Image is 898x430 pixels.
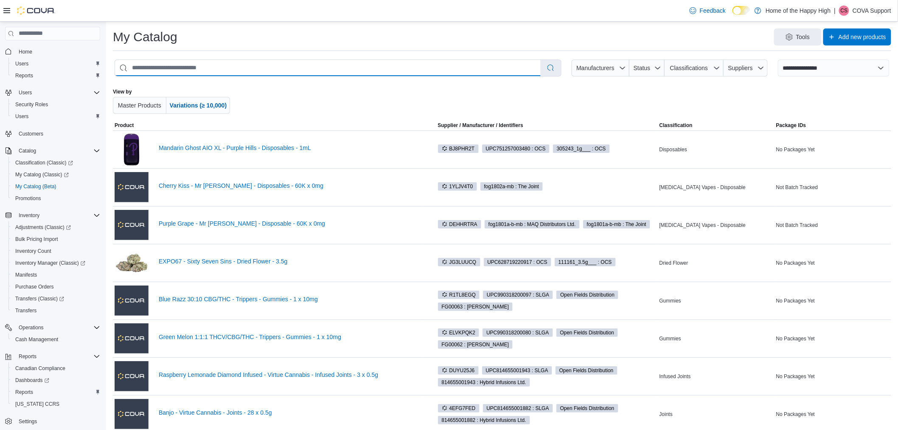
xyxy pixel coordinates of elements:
a: Users [12,111,32,122]
div: Gummies [658,296,775,306]
span: FG00063 : [PERSON_NAME] [442,303,509,311]
img: Green Melon 1:1:1 THCV/CBG/THC - Trippers - Gummies - 1 x 10mg [115,323,149,353]
span: ELVKPQK2 [442,329,476,337]
button: Inventory Count [8,245,104,257]
span: UPC628719220917 : OCS [484,258,551,266]
span: My Catalog (Beta) [12,181,100,192]
a: Inventory Count [12,246,55,256]
span: Open Fields Distribution [556,328,618,337]
button: Users [2,87,104,99]
div: Disposables [658,144,775,155]
button: Users [8,58,104,70]
span: DEHHRTRA [438,220,481,229]
a: Canadian Compliance [12,363,69,373]
button: Master Products [113,97,166,114]
span: FG00062 : Olli Brands [438,340,513,349]
span: Catalog [19,147,36,154]
a: Dashboards [12,375,53,385]
span: fog1801a-b-mb : The Joint [587,221,646,228]
a: Purple Grape - Mr [PERSON_NAME] - Disposable - 60K x 0mg [159,220,423,227]
span: Users [15,60,28,67]
span: JG3LUUCQ [438,258,480,266]
p: | [834,6,836,16]
button: Home [2,45,104,58]
input: Dark Mode [732,6,750,15]
button: Promotions [8,192,104,204]
div: Infused Joints [658,371,775,382]
span: 1YLJV4T0 [442,183,473,190]
span: My Catalog (Classic) [15,171,69,178]
span: ELVKPQK2 [438,328,480,337]
button: Manifests [8,269,104,281]
span: Customers [19,130,43,137]
button: Bulk Pricing Import [8,233,104,245]
span: Classification (Classic) [12,158,100,168]
span: Promotions [15,195,41,202]
span: 4EFG7FED [438,404,480,413]
a: Green Melon 1:1:1 THCV/CBG/THC - Trippers - Gummies - 1 x 10mg [159,334,423,340]
a: Home [15,47,36,57]
button: My Catalog (Beta) [8,181,104,192]
span: 814655001943 : Hybrid Infusions Ltd. [442,379,526,386]
a: Settings [15,416,40,427]
a: Feedback [686,2,729,19]
button: Reports [15,351,40,362]
a: Cash Management [12,334,62,345]
a: Promotions [12,193,45,204]
span: Open Fields Distribution [556,291,618,299]
nav: Complex example [5,42,100,425]
span: Security Roles [12,99,100,110]
span: Master Products [118,102,161,109]
img: Banjo - Virtue Cannabis - Joints - 28 x 0.5g [115,399,149,429]
p: COVA Support [853,6,891,16]
span: Settings [19,418,37,425]
div: Not Batch Tracked [775,182,891,192]
img: Cherry Kiss - Mr Fog Aura - Disposables - 60K x 0mg [115,172,149,202]
button: Customers [2,127,104,140]
span: UPC 814655001882 : SLGA [487,405,549,412]
button: Classifications [665,59,724,76]
button: Cash Management [8,334,104,345]
a: Customers [15,129,47,139]
span: Inventory [19,212,39,219]
a: Banjo - Virtue Cannabis - Joints - 28 x 0.5g [159,409,423,416]
button: Catalog [2,145,104,157]
a: Security Roles [12,99,51,110]
span: Bulk Pricing Import [12,234,100,244]
button: Variations (≥ 10,000) [166,97,230,114]
span: Transfers (Classic) [12,294,100,304]
div: No Packages Yet [775,144,891,155]
span: Reports [19,353,36,360]
span: Tools [796,33,810,41]
span: Customers [15,128,100,139]
span: UPC 628719220917 : OCS [488,258,547,266]
span: CS [841,6,848,16]
button: Reports [2,351,104,362]
span: Inventory Manager (Classic) [12,258,100,268]
div: Dried Flower [658,258,775,268]
a: Bulk Pricing Import [12,234,62,244]
span: Open Fields Distribution [559,367,614,374]
img: EXPO67 - Sixty Seven Sins - Dried Flower - 3.5g [115,246,149,280]
button: Transfers [8,305,104,317]
div: No Packages Yet [775,296,891,306]
div: No Packages Yet [775,409,891,419]
span: Classifications [670,65,708,71]
span: Product [115,122,134,129]
span: UPC 990318200097 : SLGA [487,291,549,299]
p: Home of the Happy High [766,6,831,16]
span: Promotions [12,193,100,204]
span: Classification [659,122,693,129]
span: Adjustments (Classic) [15,224,71,231]
span: Open Fields Distribution [556,366,617,375]
span: FG00063 : Olli Brands [438,303,513,311]
a: Users [12,59,32,69]
span: fog1801a-b-mb : MAQ Distributors Ltd. [488,221,576,228]
span: 111161_3.5g___ : OCS [558,258,612,266]
span: Reports [12,387,100,397]
span: Inventory [15,210,100,221]
button: Inventory [2,209,104,221]
div: [MEDICAL_DATA] Vapes - Disposable [658,220,775,230]
span: Cash Management [15,336,58,343]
